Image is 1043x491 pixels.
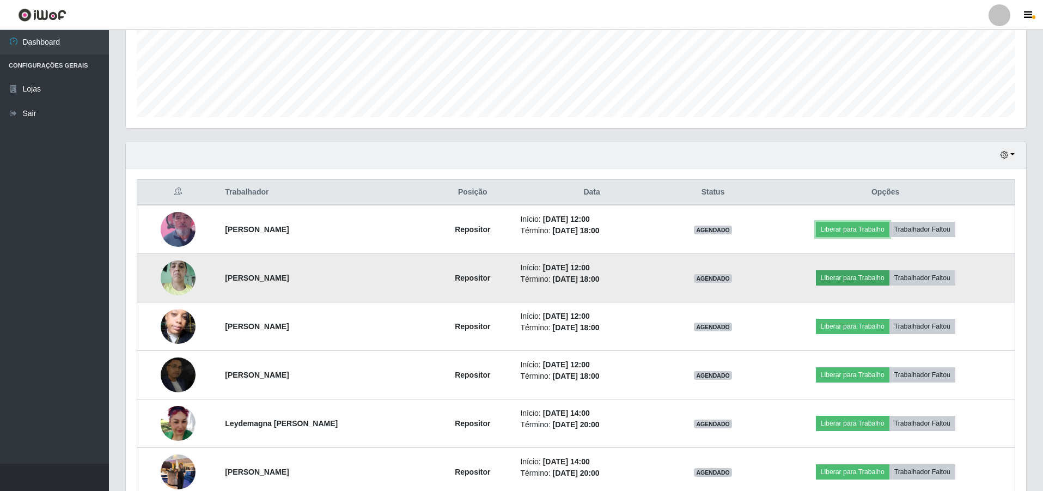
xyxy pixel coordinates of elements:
button: Trabalhador Faltou [889,319,955,334]
li: Início: [520,214,663,225]
li: Início: [520,311,663,322]
li: Término: [520,274,663,285]
button: Liberar para Trabalho [816,319,889,334]
strong: [PERSON_NAME] [225,274,289,282]
span: AGENDADO [694,371,732,380]
span: AGENDADO [694,226,732,234]
span: AGENDADO [694,323,732,331]
li: Início: [520,408,663,419]
strong: [PERSON_NAME] [225,322,289,331]
li: Início: [520,262,663,274]
img: 1753494056504.jpeg [161,295,196,357]
strong: Repositor [455,419,490,428]
strong: [PERSON_NAME] [225,371,289,379]
img: CoreUI Logo [18,8,66,22]
time: [DATE] 18:00 [553,226,600,235]
li: Término: [520,322,663,334]
li: Término: [520,419,663,431]
strong: Repositor [455,274,490,282]
img: 1754265103514.jpeg [161,344,196,406]
img: 1754944379156.jpeg [161,406,196,441]
button: Liberar para Trabalho [816,416,889,431]
span: AGENDADO [694,274,732,283]
span: AGENDADO [694,468,732,477]
button: Liberar para Trabalho [816,464,889,480]
time: [DATE] 12:00 [543,263,590,272]
button: Liberar para Trabalho [816,222,889,237]
li: Término: [520,371,663,382]
strong: Leydemagna [PERSON_NAME] [225,419,338,428]
strong: Repositor [455,225,490,234]
img: 1753296713648.jpeg [161,254,196,301]
time: [DATE] 20:00 [553,420,600,429]
strong: Repositor [455,322,490,331]
th: Status [670,180,757,205]
time: [DATE] 20:00 [553,469,600,477]
button: Trabalhador Faltou [889,222,955,237]
time: [DATE] 12:00 [543,312,590,320]
strong: Repositor [455,468,490,476]
button: Liberar para Trabalho [816,270,889,286]
strong: [PERSON_NAME] [225,225,289,234]
li: Início: [520,359,663,371]
strong: [PERSON_NAME] [225,468,289,476]
time: [DATE] 14:00 [543,409,590,417]
time: [DATE] 18:00 [553,275,600,283]
th: Data [514,180,669,205]
li: Início: [520,456,663,468]
img: 1752090635186.jpeg [161,198,196,260]
strong: Repositor [455,371,490,379]
time: [DATE] 14:00 [543,457,590,466]
button: Trabalhador Faltou [889,367,955,383]
time: [DATE] 18:00 [553,372,600,380]
li: Término: [520,468,663,479]
button: Liberar para Trabalho [816,367,889,383]
th: Posição [431,180,514,205]
time: [DATE] 12:00 [543,215,590,223]
li: Término: [520,225,663,237]
button: Trabalhador Faltou [889,464,955,480]
span: AGENDADO [694,420,732,428]
time: [DATE] 18:00 [553,323,600,332]
time: [DATE] 12:00 [543,360,590,369]
button: Trabalhador Faltou [889,416,955,431]
button: Trabalhador Faltou [889,270,955,286]
th: Trabalhador [218,180,431,205]
th: Opções [756,180,1015,205]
